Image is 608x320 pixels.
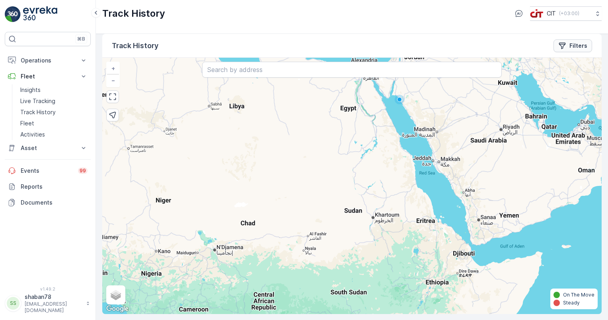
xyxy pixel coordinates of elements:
[547,10,556,18] p: CIT
[5,6,21,22] img: logo
[530,6,602,21] button: CIT(+03:00)
[104,304,131,314] img: Google
[20,119,34,127] p: Fleet
[111,65,115,72] span: +
[563,300,580,306] p: Steady
[553,39,592,52] button: Filters
[20,108,56,116] p: Track History
[77,36,85,42] p: ⌘B
[23,6,57,22] img: logo_light-DOdMpM7g.png
[111,77,115,84] span: −
[21,144,75,152] p: Asset
[17,96,91,107] a: Live Tracking
[17,118,91,129] a: Fleet
[5,179,91,195] a: Reports
[25,301,82,314] p: [EMAIL_ADDRESS][DOMAIN_NAME]
[17,129,91,140] a: Activities
[21,57,75,64] p: Operations
[5,163,91,179] a: Events99
[21,167,73,175] p: Events
[17,107,91,118] a: Track History
[5,287,91,291] span: v 1.49.2
[17,84,91,96] a: Insights
[21,199,88,207] p: Documents
[530,9,544,18] img: cit-logo_pOk6rL0.png
[20,131,45,139] p: Activities
[5,195,91,211] a: Documents
[21,72,75,80] p: Fleet
[5,53,91,68] button: Operations
[80,168,86,174] p: 99
[7,297,19,310] div: SS
[5,293,91,314] button: SSshaban78[EMAIL_ADDRESS][DOMAIN_NAME]
[107,286,125,304] a: Layers
[104,304,131,314] a: Open this area in Google Maps (opens a new window)
[20,86,41,94] p: Insights
[5,68,91,84] button: Fleet
[107,74,119,86] a: Zoom Out
[21,183,88,191] p: Reports
[559,10,579,17] p: ( +03:00 )
[563,292,594,298] p: On The Move
[569,42,587,50] p: Filters
[112,40,158,51] p: Track History
[102,7,165,20] p: Track History
[107,62,119,74] a: Zoom In
[202,62,502,78] input: Search by address
[5,140,91,156] button: Asset
[25,293,82,301] p: shaban78
[20,97,55,105] p: Live Tracking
